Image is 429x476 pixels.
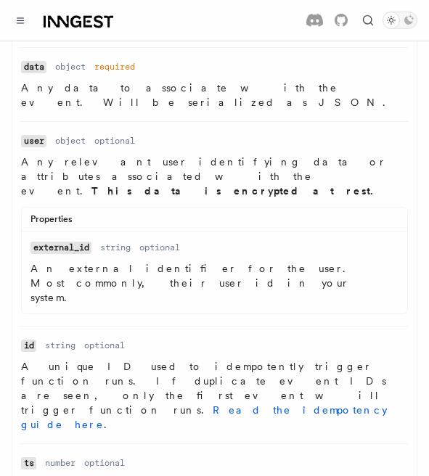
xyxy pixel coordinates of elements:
dd: optional [139,242,180,253]
code: id [21,340,36,352]
dd: object [55,61,86,73]
dd: string [100,242,131,253]
dd: optional [84,340,125,351]
strong: This data is encrypted at rest. [91,185,382,197]
dd: required [94,61,135,73]
p: Any data to associate with the event. Will be serialized as JSON. [21,81,408,110]
code: external_id [30,242,91,254]
code: data [21,61,46,73]
p: Any relevant user identifying data or attributes associated with the event. [21,155,408,198]
dd: optional [94,135,135,147]
dd: number [45,457,75,469]
button: Toggle navigation [12,12,29,29]
button: Toggle dark mode [383,12,417,29]
div: Properties [22,213,407,231]
code: user [21,135,46,147]
dd: string [45,340,75,351]
dd: optional [84,457,125,469]
p: A unique ID used to idempotently trigger function runs. If duplicate event IDs are seen, only the... [21,359,408,432]
p: An external identifier for the user. Most commonly, their user id in your system. [30,261,399,305]
a: Read the idempotency guide here [21,404,388,430]
code: ts [21,457,36,469]
dd: object [55,135,86,147]
button: Find something... [359,12,377,29]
